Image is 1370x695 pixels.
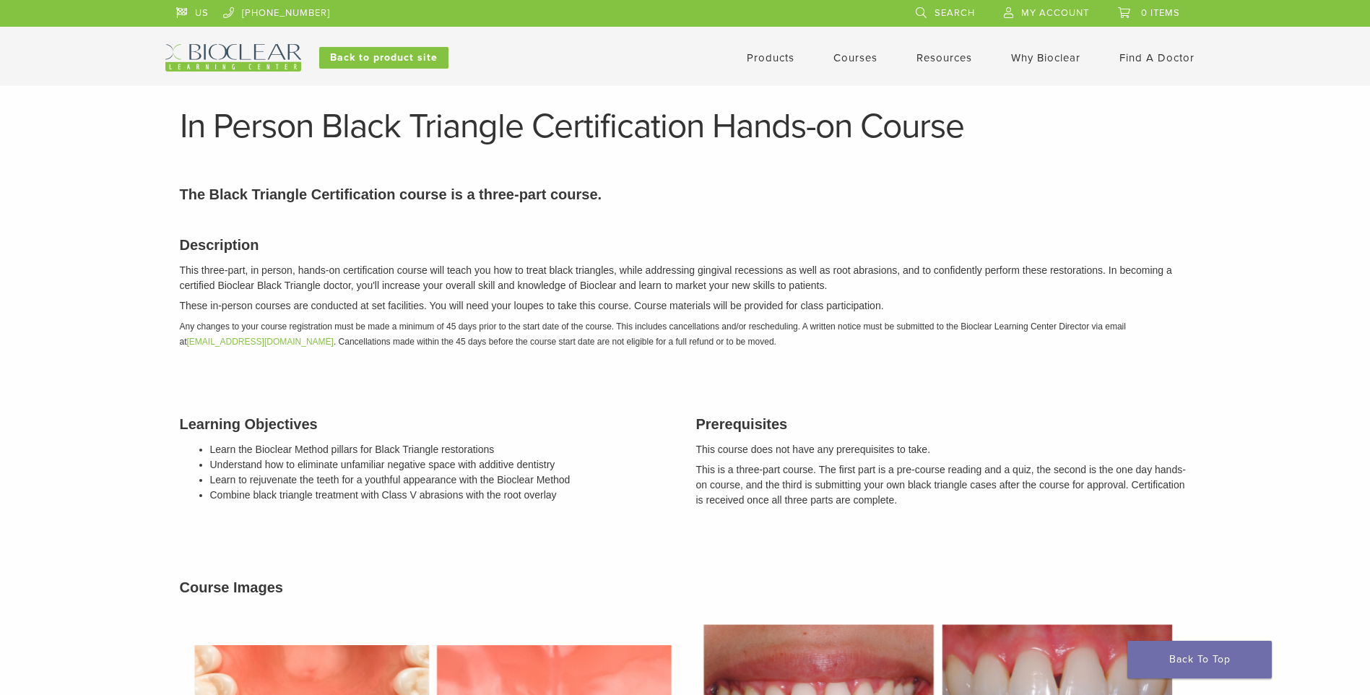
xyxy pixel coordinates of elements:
li: Learn to rejuvenate the teeth for a youthful appearance with the Bioclear Method [210,472,675,488]
a: Resources [916,51,972,64]
a: Back to product site [319,47,448,69]
p: The Black Triangle Certification course is a three-part course. [180,184,1191,205]
a: [EMAIL_ADDRESS][DOMAIN_NAME] [187,337,334,347]
img: Bioclear [165,44,301,72]
h1: In Person Black Triangle Certification Hands-on Course [180,109,1191,144]
li: Combine black triangle treatment with Class V abrasions with the root overlay [210,488,675,503]
h3: Course Images [180,577,1191,598]
a: Courses [833,51,877,64]
span: Search [935,7,975,19]
em: Any changes to your course registration must be made a minimum of 45 days prior to the start date... [180,321,1126,347]
p: This three-part, in person, hands-on certification course will teach you how to treat black trian... [180,263,1191,293]
p: This is a three-part course. The first part is a pre-course reading and a quiz, the second is the... [696,462,1191,508]
li: Understand how to eliminate unfamiliar negative space with additive dentistry [210,457,675,472]
a: Back To Top [1127,641,1272,678]
h3: Prerequisites [696,413,1191,435]
span: 0 items [1141,7,1180,19]
a: Why Bioclear [1011,51,1080,64]
h3: Learning Objectives [180,413,675,435]
a: Products [747,51,794,64]
h3: Description [180,234,1191,256]
p: This course does not have any prerequisites to take. [696,442,1191,457]
span: My Account [1021,7,1089,19]
p: These in-person courses are conducted at set facilities. You will need your loupes to take this c... [180,298,1191,314]
a: Find A Doctor [1119,51,1195,64]
li: Learn the Bioclear Method pillars for Black Triangle restorations [210,442,675,457]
